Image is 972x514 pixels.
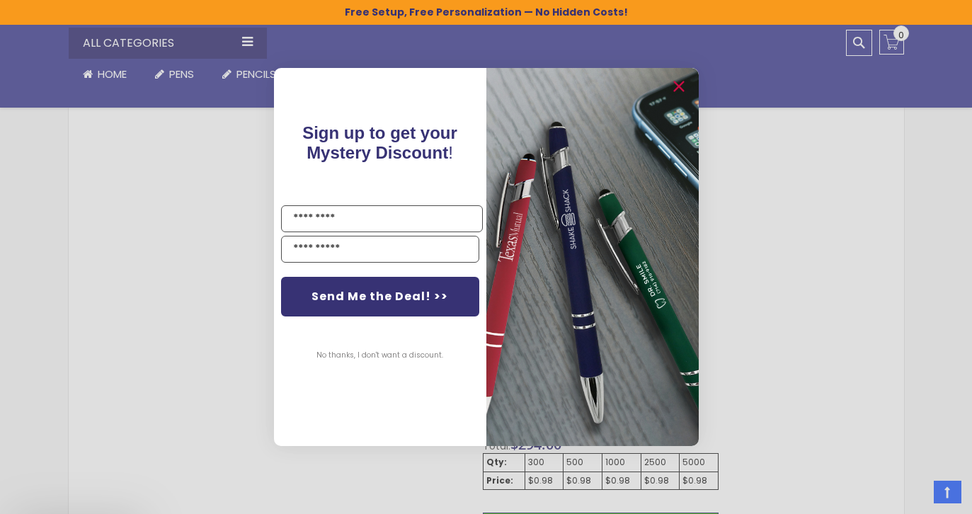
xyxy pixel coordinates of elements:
[302,123,457,162] span: Sign up to get your Mystery Discount
[309,338,450,373] button: No thanks, I don't want a discount.
[281,277,479,316] button: Send Me the Deal! >>
[668,75,690,98] button: Close dialog
[486,68,699,445] img: 081b18bf-2f98-4675-a917-09431eb06994.jpeg
[281,236,479,263] input: YOUR EMAIL
[302,123,457,162] span: !
[855,476,972,514] iframe: Google Customer Reviews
